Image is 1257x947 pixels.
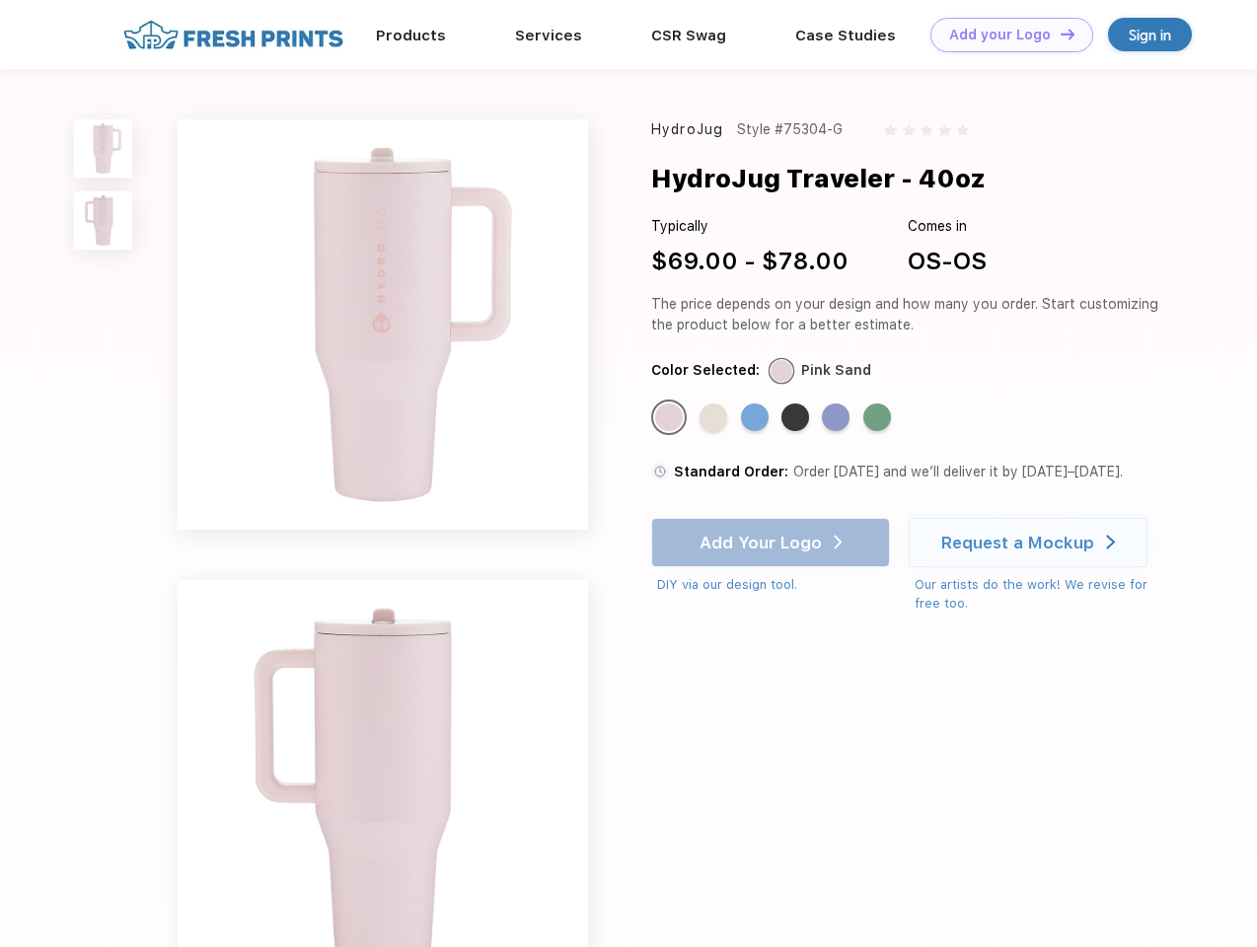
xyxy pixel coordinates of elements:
[822,403,850,431] div: Peri
[903,124,915,136] img: gray_star.svg
[957,124,969,136] img: gray_star.svg
[651,360,760,381] div: Color Selected:
[793,464,1123,479] span: Order [DATE] and we’ll deliver it by [DATE]–[DATE].
[938,124,950,136] img: gray_star.svg
[1108,18,1192,51] a: Sign in
[651,160,986,197] div: HydroJug Traveler - 40oz
[781,403,809,431] div: Black
[651,244,849,279] div: $69.00 - $78.00
[915,575,1166,614] div: Our artists do the work! We revise for free too.
[651,216,849,237] div: Typically
[651,294,1166,335] div: The price depends on your design and how many you order. Start customizing the product below for ...
[178,119,588,530] img: func=resize&h=640
[737,119,843,140] div: Style #75304-G
[908,244,987,279] div: OS-OS
[117,18,349,52] img: fo%20logo%202.webp
[655,403,683,431] div: Pink Sand
[1106,535,1115,549] img: white arrow
[651,463,669,480] img: standard order
[921,124,932,136] img: gray_star.svg
[651,119,723,140] div: HydroJug
[674,464,788,479] span: Standard Order:
[700,403,727,431] div: Cream
[376,27,446,44] a: Products
[741,403,769,431] div: Riptide
[801,360,871,381] div: Pink Sand
[949,27,1051,43] div: Add your Logo
[908,216,987,237] div: Comes in
[1129,24,1171,46] div: Sign in
[1061,29,1074,39] img: DT
[74,119,132,178] img: func=resize&h=100
[74,191,132,250] img: func=resize&h=100
[863,403,891,431] div: Sage
[884,124,896,136] img: gray_star.svg
[941,533,1094,552] div: Request a Mockup
[657,575,890,595] div: DIY via our design tool.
